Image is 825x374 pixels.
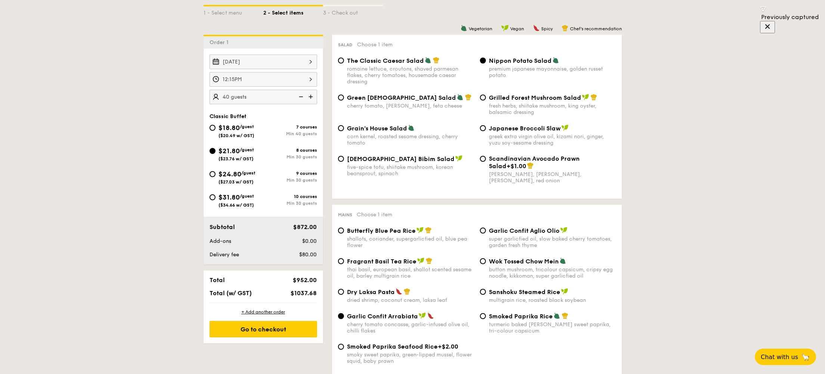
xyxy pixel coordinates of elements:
span: Green [DEMOGRAPHIC_DATA] Salad [347,94,456,101]
span: Total (w/ GST) [210,290,252,297]
span: Choose 1 item [357,41,393,48]
span: Smoked Paprika Rice [489,313,553,320]
img: icon-chef-hat.a58ddaea.svg [433,57,440,64]
span: ($34.66 w/ GST) [218,203,254,208]
span: $31.80 [218,193,240,201]
div: + Add another order [210,309,317,315]
span: +$2.00 [438,343,458,350]
img: icon-chef-hat.a58ddaea.svg [404,288,410,295]
div: Min 30 guests [263,177,317,183]
input: Japanese Broccoli Slawgreek extra virgin olive oil, kizami nori, ginger, yuzu soy-sesame dressing [480,125,486,131]
img: icon-vegetarian.fe4039eb.svg [425,57,431,64]
span: $952.00 [293,276,317,284]
span: Butterfly Blue Pea Rice [347,227,416,234]
img: icon-vegan.f8ff3823.svg [416,227,424,234]
span: 🦙 [801,353,810,361]
div: multigrain rice, roasted black soybean [489,297,616,303]
img: icon-vegetarian.fe4039eb.svg [460,25,467,31]
div: Go to checkout [210,321,317,337]
span: /guest [240,147,254,152]
img: icon-chef-hat.a58ddaea.svg [590,94,597,101]
div: 3 - Check out [323,6,383,17]
img: icon-spicy.37a8142b.svg [533,25,540,31]
div: 2 - Select items [263,6,323,17]
span: Dry Laksa Pasta [347,288,395,296]
img: icon-chef-hat.a58ddaea.svg [426,257,432,264]
img: icon-vegan.f8ff3823.svg [561,124,569,131]
input: Event date [210,55,317,69]
span: $1037.68 [291,290,317,297]
span: Choose 1 item [357,211,392,218]
span: Fragrant Basil Tea Rice [347,258,416,265]
span: Japanese Broccoli Slaw [489,125,561,132]
span: $18.80 [218,124,240,132]
span: ($20.49 w/ GST) [218,133,254,138]
div: 1 - Select menu [204,6,263,17]
span: The Classic Caesar Salad [347,57,424,64]
span: +$1.00 [506,163,526,170]
span: Delivery fee [210,251,239,258]
div: cherry tomato concasse, garlic-infused olive oil, chilli flakes [347,321,474,334]
div: button mushroom, tricolour capsicum, cripsy egg noodle, kikkoman, super garlicfied oil [489,266,616,279]
div: five-spice tofu, shiitake mushroom, korean beansprout, spinach [347,164,474,177]
div: romaine lettuce, croutons, shaved parmesan flakes, cherry tomatoes, housemade caesar dressing [347,66,474,85]
span: Scandinavian Avocado Prawn Salad [489,155,580,170]
span: Chat with us [761,353,798,361]
input: Nippon Potato Saladpremium japanese mayonnaise, golden russet potato [480,58,486,64]
img: icon-vegan.f8ff3823.svg [560,227,568,234]
input: Butterfly Blue Pea Riceshallots, coriander, supergarlicfied oil, blue pea flower [338,228,344,234]
span: $872.00 [293,223,317,231]
span: Nippon Potato Salad [489,57,552,64]
span: Spicy [541,26,553,31]
span: Total [210,276,225,284]
input: Event time [210,72,317,87]
input: Green [DEMOGRAPHIC_DATA] Saladcherry tomato, [PERSON_NAME], feta cheese [338,95,344,101]
span: ($23.76 w/ GST) [218,156,254,161]
span: Order 1 [210,39,232,46]
div: corn kernel, roasted sesame dressing, cherry tomato [347,133,474,146]
span: Grilled Forest Mushroom Salad [489,94,581,101]
div: 8 courses [263,148,317,153]
button: Chat with us🦙 [755,349,816,365]
input: Dry Laksa Pastadried shrimp, coconut cream, laksa leaf [338,289,344,295]
span: Smoked Paprika Seafood Rice [347,343,438,350]
img: icon-vegan.f8ff3823.svg [561,288,568,295]
img: icon-vegan.f8ff3823.svg [455,155,463,162]
img: icon-spicy.37a8142b.svg [396,288,402,295]
img: icon-chef-hat.a58ddaea.svg [425,227,432,234]
input: [DEMOGRAPHIC_DATA] Bibim Saladfive-spice tofu, shiitake mushroom, korean beansprout, spinach [338,156,344,162]
img: icon-vegetarian.fe4039eb.svg [553,312,560,319]
span: ($27.03 w/ GST) [218,179,254,185]
input: $24.80/guest($27.03 w/ GST)9 coursesMin 30 guests [210,171,215,177]
span: $0.00 [302,238,317,244]
input: Smoked Paprika Riceturmeric baked [PERSON_NAME] sweet paprika, tri-colour capsicum [480,313,486,319]
img: icon-add.58712e84.svg [306,90,317,104]
div: 7 courses [263,124,317,130]
input: Grilled Forest Mushroom Saladfresh herbs, shiitake mushroom, king oyster, balsamic dressing [480,95,486,101]
div: fresh herbs, shiitake mushroom, king oyster, balsamic dressing [489,103,616,115]
input: Smoked Paprika Seafood Rice+$2.00smoky sweet paprika, green-lipped mussel, flower squid, baby prawn [338,344,344,350]
div: 10 courses [263,194,317,199]
span: Sanshoku Steamed Rice [489,288,560,296]
input: Grain's House Saladcorn kernel, roasted sesame dressing, cherry tomato [338,125,344,131]
img: icon-vegetarian.fe4039eb.svg [408,124,415,131]
input: Wok Tossed Chow Meinbutton mushroom, tricolour capsicum, cripsy egg noodle, kikkoman, super garli... [480,258,486,264]
img: icon-vegan.f8ff3823.svg [419,312,426,319]
div: Min 30 guests [263,154,317,160]
img: icon-vegetarian.fe4039eb.svg [552,57,559,64]
span: Vegan [510,26,524,31]
div: smoky sweet paprika, green-lipped mussel, flower squid, baby prawn [347,352,474,364]
img: icon-spicy.37a8142b.svg [427,312,434,319]
div: premium japanese mayonnaise, golden russet potato [489,66,616,78]
img: icon-vegetarian.fe4039eb.svg [559,257,566,264]
input: Sanshoku Steamed Ricemultigrain rice, roasted black soybean [480,289,486,295]
img: icon-chef-hat.a58ddaea.svg [562,312,568,319]
img: icon-reduce.1d2dbef1.svg [295,90,306,104]
span: $80.00 [299,251,317,258]
img: icon-vegan.f8ff3823.svg [582,94,589,101]
span: $21.80 [218,147,240,155]
img: icon-vegan.f8ff3823.svg [417,257,425,264]
span: /guest [241,170,255,176]
img: icon-vegan.f8ff3823.svg [501,25,509,31]
span: Salad [338,42,353,47]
